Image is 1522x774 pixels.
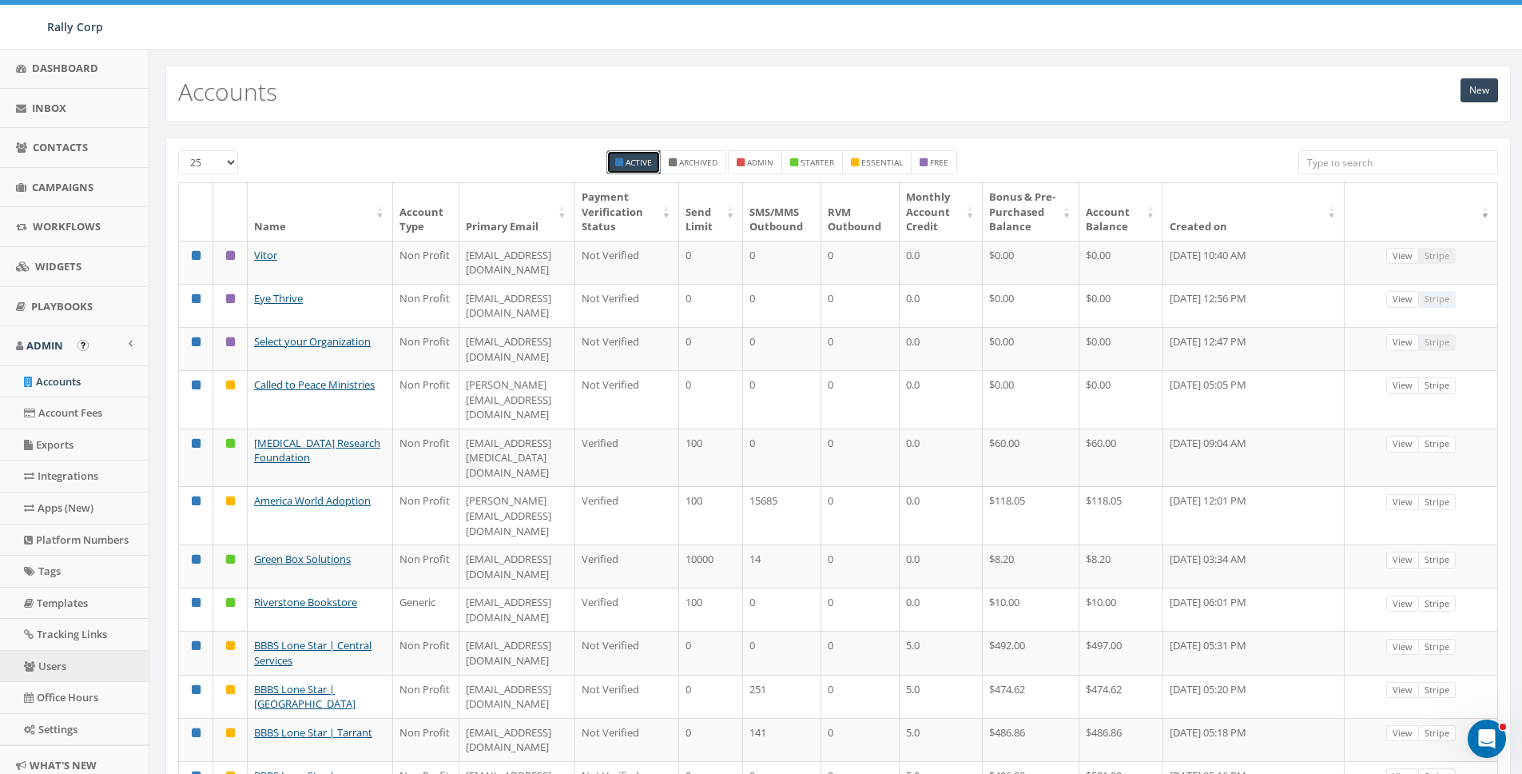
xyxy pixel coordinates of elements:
[1163,486,1345,545] td: [DATE] 12:01 PM
[900,183,984,241] th: Monthly Account Credit: activate to sort column ascending
[679,370,743,429] td: 0
[930,157,948,168] small: free
[1163,675,1345,718] td: [DATE] 05:20 PM
[575,241,679,284] td: Not Verified
[743,183,821,241] th: SMS/MMS Outbound
[77,340,89,351] button: Open In-App Guide
[821,327,900,370] td: 0
[983,327,1079,370] td: $0.00
[1386,682,1419,699] a: View
[1079,631,1163,674] td: $497.00
[900,718,984,761] td: 5.0
[254,493,371,508] a: America World Adoption
[1386,248,1419,265] a: View
[1163,429,1345,487] td: [DATE] 09:04 AM
[254,291,303,305] a: Eye Thrive
[1418,494,1456,511] a: Stripe
[983,429,1079,487] td: $60.00
[821,588,900,631] td: 0
[575,545,679,588] td: Verified
[254,248,277,262] a: Vitor
[861,157,903,168] small: essential
[459,545,574,588] td: [EMAIL_ADDRESS][DOMAIN_NAME]
[679,241,743,284] td: 0
[459,718,574,761] td: [EMAIL_ADDRESS][DOMAIN_NAME]
[26,338,63,353] span: Admin
[459,183,574,241] th: Primary Email : activate to sort column ascending
[679,486,743,545] td: 100
[1418,682,1456,699] a: Stripe
[900,327,984,370] td: 0.0
[254,725,372,740] a: BBBS Lone Star | Tarrant
[983,718,1079,761] td: $486.86
[743,588,821,631] td: 0
[983,370,1079,429] td: $0.00
[459,327,574,370] td: [EMAIL_ADDRESS][DOMAIN_NAME]
[743,284,821,327] td: 0
[983,183,1079,241] th: Bonus &amp; Pre-Purchased Balance: activate to sort column ascending
[1079,718,1163,761] td: $486.86
[1418,725,1456,742] a: Stripe
[33,140,88,154] span: Contacts
[459,675,574,718] td: [EMAIL_ADDRESS][DOMAIN_NAME]
[575,370,679,429] td: Not Verified
[254,595,357,609] a: Riverstone Bookstore
[983,675,1079,718] td: $474.62
[33,219,101,233] span: Workflows
[626,157,652,168] small: Active
[821,718,900,761] td: 0
[575,429,679,487] td: Verified
[821,370,900,429] td: 0
[983,241,1079,284] td: $0.00
[575,284,679,327] td: Not Verified
[801,157,834,168] small: starter
[983,631,1079,674] td: $492.00
[1079,545,1163,588] td: $8.20
[900,284,984,327] td: 0.0
[821,675,900,718] td: 0
[983,284,1079,327] td: $0.00
[459,284,574,327] td: [EMAIL_ADDRESS][DOMAIN_NAME]
[679,588,743,631] td: 100
[821,545,900,588] td: 0
[1386,725,1419,742] a: View
[248,183,393,241] th: Name: activate to sort column ascending
[1079,429,1163,487] td: $60.00
[983,486,1079,545] td: $118.05
[1163,588,1345,631] td: [DATE] 06:01 PM
[900,370,984,429] td: 0.0
[743,718,821,761] td: 141
[393,631,460,674] td: Non Profit
[254,436,380,465] a: [MEDICAL_DATA] Research Foundation
[1418,436,1456,453] a: Stripe
[900,241,984,284] td: 0.0
[1163,718,1345,761] td: [DATE] 05:18 PM
[459,370,574,429] td: [PERSON_NAME][EMAIL_ADDRESS][DOMAIN_NAME]
[900,675,984,718] td: 5.0
[679,429,743,487] td: 100
[983,588,1079,631] td: $10.00
[1298,150,1498,174] input: Type to search
[1386,334,1419,351] a: View
[679,183,743,241] th: Send Limit: activate to sort column ascending
[900,631,984,674] td: 5.0
[679,718,743,761] td: 0
[575,327,679,370] td: Not Verified
[1079,675,1163,718] td: $474.62
[35,259,81,273] span: Widgets
[459,631,574,674] td: [EMAIL_ADDRESS][DOMAIN_NAME]
[679,284,743,327] td: 0
[254,682,356,712] a: BBBS Lone Star | [GEOGRAPHIC_DATA]
[393,545,460,588] td: Non Profit
[743,675,821,718] td: 251
[1460,78,1498,102] a: New
[1163,545,1345,588] td: [DATE] 03:34 AM
[254,377,375,392] a: Called to Peace Ministries
[254,334,371,349] a: Select your Organization
[679,327,743,370] td: 0
[743,370,821,429] td: 0
[900,545,984,588] td: 0.0
[1468,720,1506,758] iframe: Intercom live chat
[393,588,460,631] td: Generic
[1418,639,1456,656] a: Stripe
